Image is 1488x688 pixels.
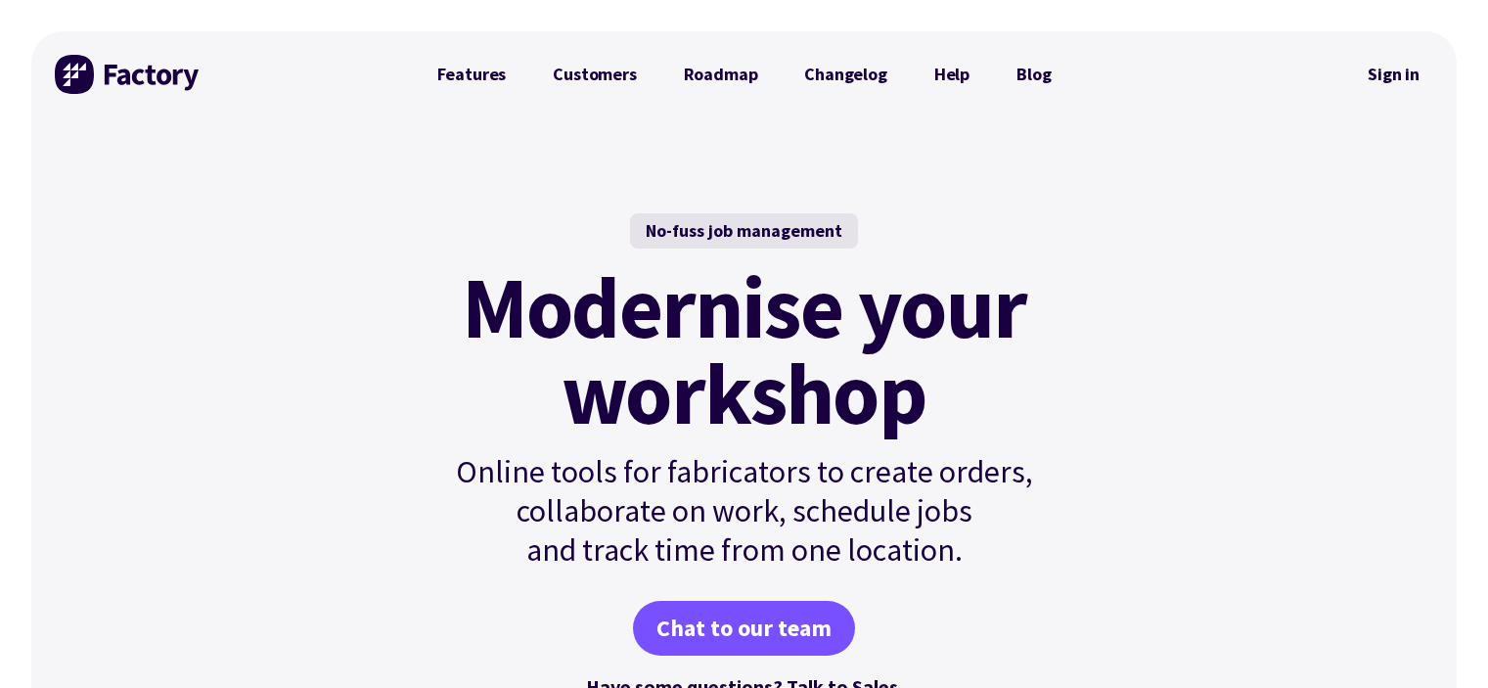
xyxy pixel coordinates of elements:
a: Features [414,55,530,94]
p: Online tools for fabricators to create orders, collaborate on work, schedule jobs and track time ... [414,452,1075,570]
a: Sign in [1354,52,1433,97]
a: Blog [993,55,1074,94]
img: Factory [55,55,202,94]
a: Customers [529,55,659,94]
a: Chat to our team [633,601,855,656]
div: No-fuss job management [630,213,858,249]
a: Help [911,55,993,94]
nav: Primary Navigation [414,55,1075,94]
nav: Secondary Navigation [1354,52,1433,97]
a: Roadmap [660,55,782,94]
iframe: Chat Widget [1390,594,1488,688]
a: Changelog [781,55,910,94]
mark: Modernise your workshop [462,264,1026,436]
